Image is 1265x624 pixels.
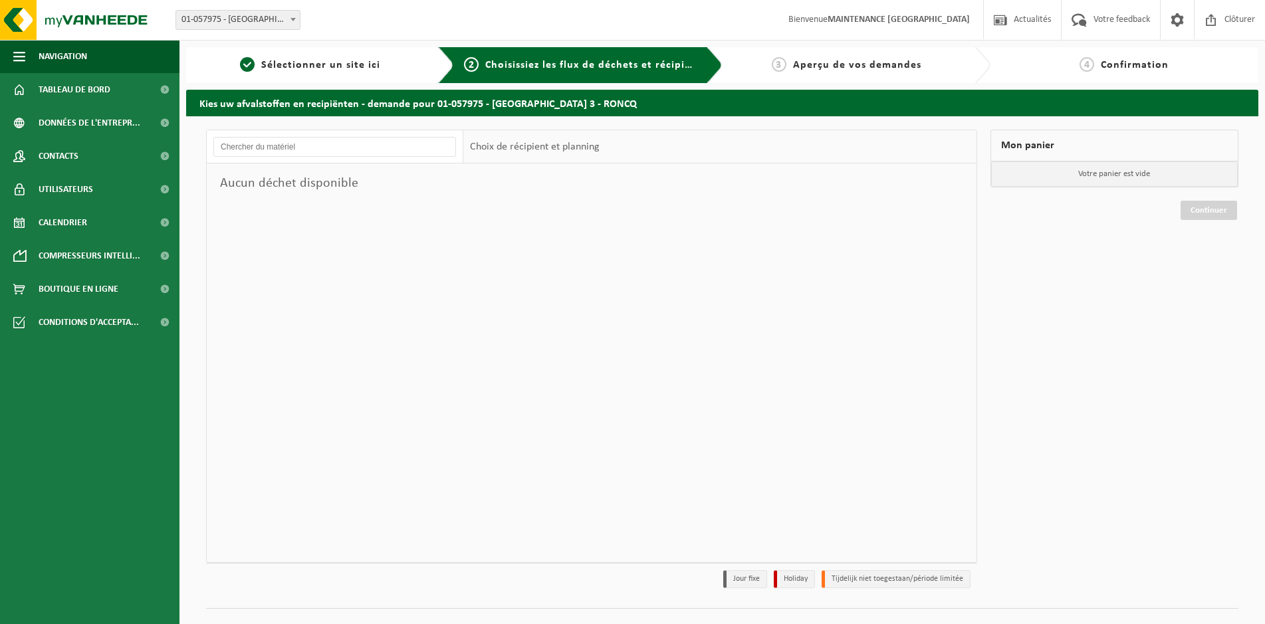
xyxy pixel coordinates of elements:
[176,11,300,29] span: 01-057975 - RIGA 3 - RONCQ
[240,57,255,72] span: 1
[991,161,1238,187] p: Votre panier est vide
[186,90,1258,116] h2: Kies uw afvalstoffen en recipiënten - demande pour 01-057975 - [GEOGRAPHIC_DATA] 3 - RONCQ
[1101,60,1169,70] span: Confirmation
[1181,201,1237,220] a: Continuer
[39,40,87,73] span: Navigation
[793,60,921,70] span: Aperçu de vos demandes
[723,570,767,588] li: Jour fixe
[39,306,139,339] span: Conditions d'accepta...
[193,57,427,73] a: 1Sélectionner un site ici
[485,60,707,70] span: Choisissiez les flux de déchets et récipients
[822,570,971,588] li: Tijdelijk niet toegestaan/période limitée
[39,272,118,306] span: Boutique en ligne
[1080,57,1094,72] span: 4
[175,10,300,30] span: 01-057975 - RIGA 3 - RONCQ
[39,206,87,239] span: Calendrier
[7,595,222,624] iframe: chat widget
[774,570,815,588] li: Holiday
[463,130,606,163] div: Choix de récipient et planning
[464,57,479,72] span: 2
[39,173,93,206] span: Utilisateurs
[213,137,456,157] input: Chercher du matériel
[39,140,78,173] span: Contacts
[207,163,463,203] div: Aucun déchet disponible
[772,57,786,72] span: 3
[828,15,970,25] strong: MAINTENANCE [GEOGRAPHIC_DATA]
[39,106,140,140] span: Données de l'entrepr...
[39,73,110,106] span: Tableau de bord
[261,60,380,70] span: Sélectionner un site ici
[990,130,1238,161] div: Mon panier
[39,239,140,272] span: Compresseurs intelli...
